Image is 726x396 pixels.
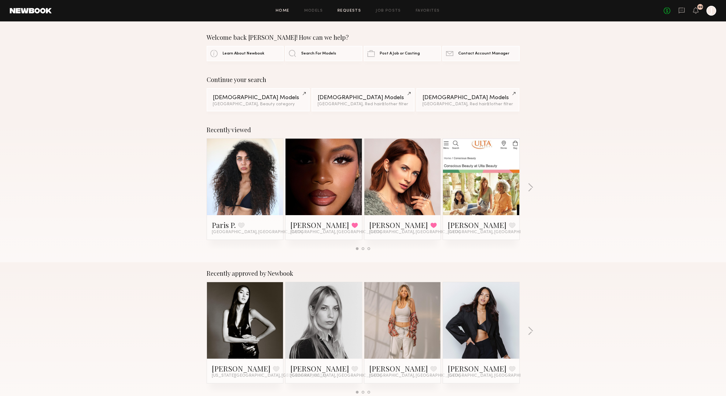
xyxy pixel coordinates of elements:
[416,88,519,111] a: [DEMOGRAPHIC_DATA] Models[GEOGRAPHIC_DATA], Red hair&1other filter
[422,95,513,101] div: [DEMOGRAPHIC_DATA] Models
[212,220,236,230] a: Paris P.
[380,52,420,56] span: Post A Job or Casting
[207,34,520,41] div: Welcome back [PERSON_NAME]! How can we help?
[290,230,381,235] span: [GEOGRAPHIC_DATA], [GEOGRAPHIC_DATA]
[207,88,310,111] a: [DEMOGRAPHIC_DATA] Models[GEOGRAPHIC_DATA], Beauty category
[318,102,408,106] div: [GEOGRAPHIC_DATA], Red hair
[301,52,336,56] span: Search For Models
[448,364,507,373] a: [PERSON_NAME]
[442,46,519,61] a: Contact Account Manager
[318,95,408,101] div: [DEMOGRAPHIC_DATA] Models
[382,102,408,106] span: & 1 other filter
[416,9,440,13] a: Favorites
[369,220,428,230] a: [PERSON_NAME]
[369,230,460,235] span: [GEOGRAPHIC_DATA], [GEOGRAPHIC_DATA]
[369,364,428,373] a: [PERSON_NAME]
[207,76,520,83] div: Continue your search
[223,52,264,56] span: Learn About Newbook
[448,373,539,378] span: [GEOGRAPHIC_DATA], [GEOGRAPHIC_DATA]
[311,88,415,111] a: [DEMOGRAPHIC_DATA] Models[GEOGRAPHIC_DATA], Red hair&1other filter
[212,230,303,235] span: [GEOGRAPHIC_DATA], [GEOGRAPHIC_DATA]
[337,9,361,13] a: Requests
[487,102,513,106] span: & 1 other filter
[364,46,441,61] a: Post A Job or Casting
[207,126,520,133] div: Recently viewed
[212,364,271,373] a: [PERSON_NAME]
[212,373,326,378] span: [US_STATE][GEOGRAPHIC_DATA], [GEOGRAPHIC_DATA]
[290,220,349,230] a: [PERSON_NAME]
[376,9,401,13] a: Job Posts
[207,46,284,61] a: Learn About Newbook
[698,6,702,9] div: 90
[285,46,362,61] a: Search For Models
[213,102,304,106] div: [GEOGRAPHIC_DATA], Beauty category
[369,373,460,378] span: [GEOGRAPHIC_DATA], [GEOGRAPHIC_DATA]
[458,52,509,56] span: Contact Account Manager
[276,9,289,13] a: Home
[448,230,539,235] span: [GEOGRAPHIC_DATA], [GEOGRAPHIC_DATA]
[448,220,507,230] a: [PERSON_NAME]
[290,364,349,373] a: [PERSON_NAME]
[290,373,381,378] span: [GEOGRAPHIC_DATA], [GEOGRAPHIC_DATA]
[207,270,520,277] div: Recently approved by Newbook
[304,9,323,13] a: Models
[422,102,513,106] div: [GEOGRAPHIC_DATA], Red hair
[706,6,716,16] a: J
[213,95,304,101] div: [DEMOGRAPHIC_DATA] Models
